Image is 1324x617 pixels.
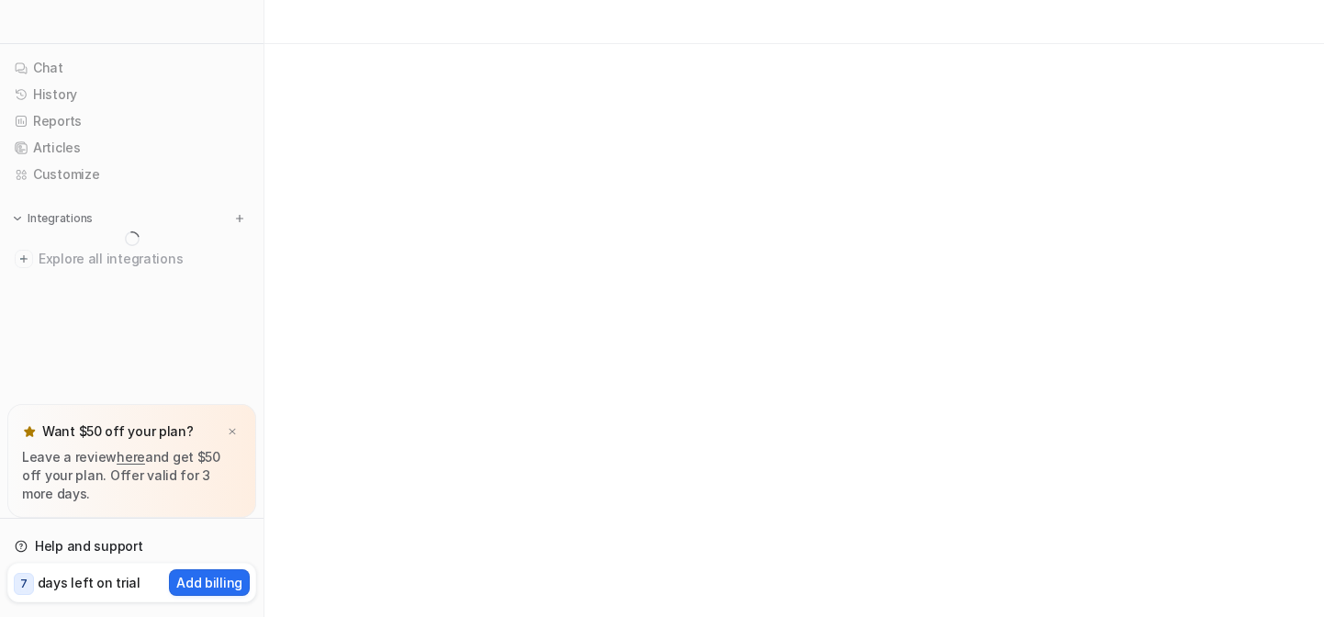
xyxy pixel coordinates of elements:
a: Articles [7,135,256,161]
p: days left on trial [38,573,140,592]
p: Integrations [28,211,93,226]
img: star [22,424,37,439]
p: Leave a review and get $50 off your plan. Offer valid for 3 more days. [22,448,241,503]
button: Add billing [169,569,250,596]
a: History [7,82,256,107]
img: expand menu [11,212,24,225]
img: menu_add.svg [233,212,246,225]
a: Customize [7,162,256,187]
span: Explore all integrations [39,244,249,274]
img: explore all integrations [15,250,33,268]
p: 7 [20,576,28,592]
a: Help and support [7,533,256,559]
p: Add billing [176,573,242,592]
button: Integrations [7,209,98,228]
a: Explore all integrations [7,246,256,272]
a: here [117,449,145,465]
p: Want $50 off your plan? [42,422,194,441]
img: x [227,426,238,438]
a: Chat [7,55,256,81]
a: Reports [7,108,256,134]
